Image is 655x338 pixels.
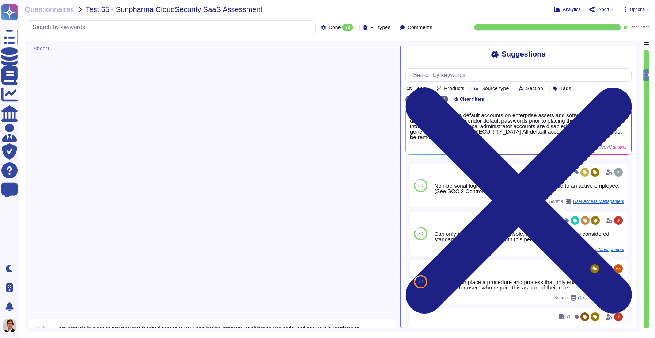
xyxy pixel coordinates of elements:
span: Done: [629,26,639,29]
span: Questionnaires [25,6,74,13]
span: Are controls in place to prevent unauthorized access to your application, program, or object sour... [58,326,359,337]
span: 80 [418,231,423,236]
span: Test 65 - Sunpharma CloudSecurity SaaS Assessment [86,6,263,13]
img: user [614,168,623,177]
button: Analytics [554,7,580,12]
div: 72 [342,24,353,31]
span: Analytics [563,7,580,12]
span: Sheet1 [34,46,50,51]
span: 79 [418,280,423,284]
img: user [614,216,623,225]
span: 80 [418,183,423,188]
img: user [614,264,623,273]
span: Options [630,7,645,12]
img: user [614,312,623,321]
span: Done [329,25,341,30]
span: Export [597,7,609,12]
input: Search by keywords [409,69,631,81]
span: 72 / 72 [640,26,649,29]
img: user [3,319,16,332]
input: Search by keywords [29,21,315,34]
span: Fill types [370,25,390,30]
span: Comments [408,25,432,30]
button: user [1,318,21,334]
